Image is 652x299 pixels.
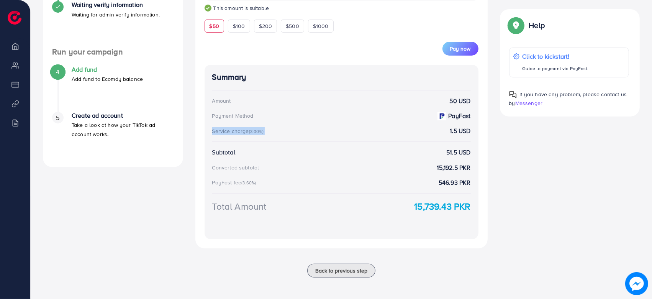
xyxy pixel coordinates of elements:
[249,128,264,135] small: (3.00%)
[450,97,471,105] strong: 50 USD
[205,5,211,11] img: guide
[437,112,446,120] img: payment
[43,1,183,47] li: Waiting verify information
[450,45,471,53] span: Pay now
[212,200,267,213] div: Total Amount
[509,90,627,107] span: If you have any problem, please contact us by
[509,91,517,99] img: Popup guide
[515,99,542,107] span: Messenger
[212,127,266,135] div: Service charge
[56,67,59,76] span: 4
[307,264,375,278] button: Back to previous step
[212,164,259,171] div: Converted subtotal
[627,274,646,293] img: image
[259,22,272,30] span: $200
[450,127,470,135] strong: 1.5 USD
[56,113,59,122] span: 5
[315,267,367,274] span: Back to previous step
[529,21,545,30] p: Help
[212,148,235,157] div: Subtotal
[439,178,471,187] strong: 546.93 PKR
[212,97,231,105] div: Amount
[509,18,523,32] img: Popup guide
[8,11,21,25] img: logo
[205,4,478,12] small: This amount is suitable
[241,180,256,186] small: (3.60%)
[313,22,329,30] span: $1000
[233,22,245,30] span: $100
[212,72,471,82] h4: Summary
[523,64,588,73] p: Guide to payment via PayFast
[414,200,470,213] strong: 15,739.43 PKR
[72,74,143,84] p: Add fund to Ecomdy balance
[43,66,183,112] li: Add fund
[72,120,174,139] p: Take a look at how your TikTok ad account works.
[437,163,471,172] strong: 15,192.5 PKR
[523,52,588,61] p: Click to kickstart!
[210,22,219,30] span: $50
[212,112,254,120] div: Payment Method
[212,179,259,186] div: PayFast fee
[72,10,160,19] p: Waiting for admin verify information.
[446,148,470,157] strong: 51.5 USD
[448,112,470,120] strong: PayFast
[43,47,183,57] h4: Run your campaign
[72,1,160,8] h4: Waiting verify information
[43,112,183,158] li: Create ad account
[72,112,174,119] h4: Create ad account
[286,22,299,30] span: $500
[72,66,143,73] h4: Add fund
[442,42,478,56] button: Pay now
